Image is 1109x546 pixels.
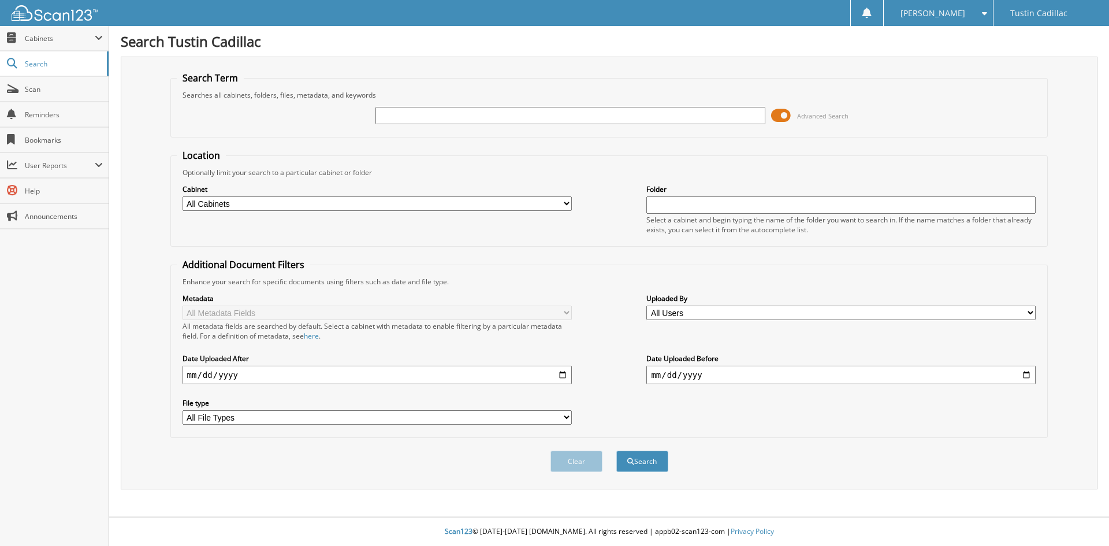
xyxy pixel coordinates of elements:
span: Bookmarks [25,135,103,145]
legend: Location [177,149,226,162]
h1: Search Tustin Cadillac [121,32,1097,51]
span: Reminders [25,110,103,120]
div: Optionally limit your search to a particular cabinet or folder [177,168,1042,177]
div: Enhance your search for specific documents using filters such as date and file type. [177,277,1042,287]
span: Search [25,59,101,69]
span: Cabinets [25,34,95,43]
button: Clear [550,451,602,472]
span: Scan [25,84,103,94]
label: File type [183,398,572,408]
label: Uploaded By [646,294,1036,303]
div: © [DATE]-[DATE] [DOMAIN_NAME]. All rights reserved | appb02-scan123-com | [109,518,1109,546]
span: Announcements [25,211,103,221]
div: Select a cabinet and begin typing the name of the folder you want to search in. If the name match... [646,215,1036,235]
span: Scan123 [445,526,472,536]
span: Tustin Cadillac [1010,10,1067,17]
span: User Reports [25,161,95,170]
a: here [304,331,319,341]
legend: Search Term [177,72,244,84]
label: Folder [646,184,1036,194]
label: Date Uploaded Before [646,354,1036,363]
input: start [183,366,572,384]
legend: Additional Document Filters [177,258,310,271]
span: Help [25,186,103,196]
span: Advanced Search [797,112,849,120]
label: Metadata [183,294,572,303]
img: scan123-logo-white.svg [12,5,98,21]
input: end [646,366,1036,384]
div: Searches all cabinets, folders, files, metadata, and keywords [177,90,1042,100]
span: [PERSON_NAME] [900,10,965,17]
label: Cabinet [183,184,572,194]
label: Date Uploaded After [183,354,572,363]
button: Search [616,451,668,472]
a: Privacy Policy [731,526,774,536]
div: All metadata fields are searched by default. Select a cabinet with metadata to enable filtering b... [183,321,572,341]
